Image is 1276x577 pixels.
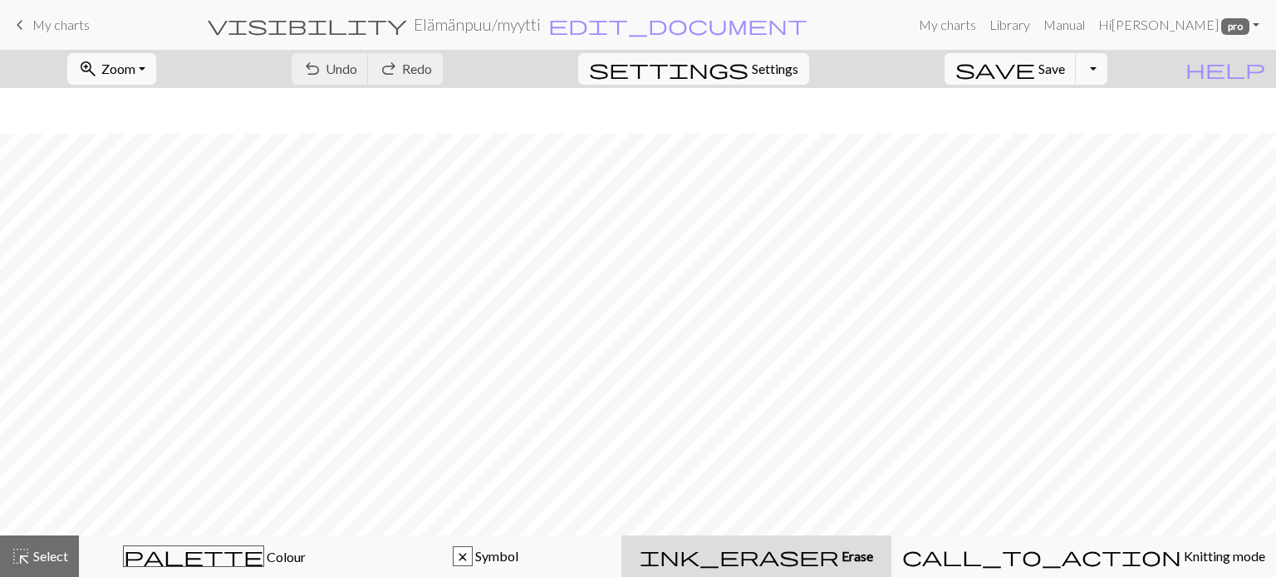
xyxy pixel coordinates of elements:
span: Zoom [101,61,135,76]
button: Erase [621,535,891,577]
span: keyboard_arrow_left [10,13,30,37]
span: zoom_in [78,57,98,81]
i: Settings [589,59,748,79]
button: Save [945,53,1077,85]
span: Knitting mode [1181,548,1265,564]
span: save [955,57,1035,81]
a: Library [983,8,1037,42]
span: Colour [264,549,306,565]
a: My charts [912,8,983,42]
span: Save [1038,61,1065,76]
span: Select [31,548,68,564]
span: Settings [752,59,798,79]
button: Zoom [67,53,156,85]
button: x Symbol [351,535,622,577]
a: My charts [10,11,90,39]
span: highlight_alt [11,545,31,568]
h2: Elämänpuu / myytti [414,15,541,34]
button: Colour [79,535,351,577]
div: x [454,547,472,567]
span: call_to_action [902,545,1181,568]
span: ink_eraser [640,545,839,568]
span: palette [124,545,263,568]
span: help [1185,57,1265,81]
button: SettingsSettings [578,53,809,85]
a: Manual [1037,8,1092,42]
button: Knitting mode [891,535,1276,577]
span: My charts [32,17,90,32]
span: settings [589,57,748,81]
span: Erase [839,548,873,564]
span: pro [1221,18,1249,35]
span: edit_document [548,13,807,37]
a: Hi[PERSON_NAME] pro [1092,8,1266,42]
span: Symbol [473,548,518,564]
span: visibility [208,13,407,37]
